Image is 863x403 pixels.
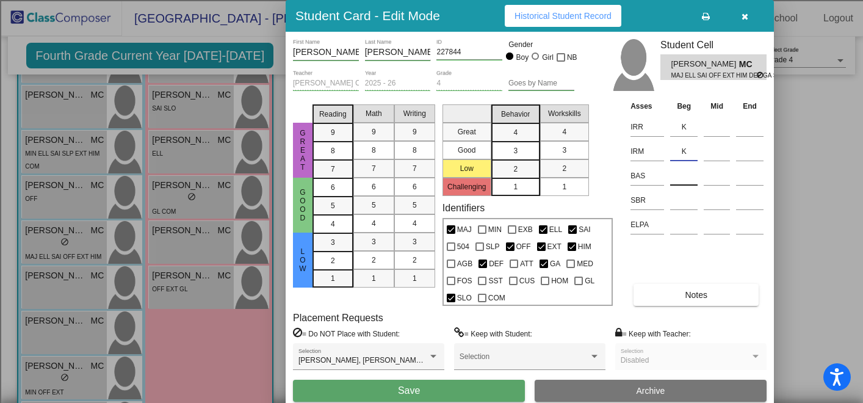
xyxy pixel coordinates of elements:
[562,145,566,156] span: 3
[319,109,347,120] span: Reading
[398,385,420,396] span: Save
[5,261,858,272] div: CANCEL
[365,79,431,88] input: year
[297,188,308,222] span: Good
[413,181,417,192] span: 6
[513,145,518,156] span: 3
[577,256,593,271] span: MED
[5,272,858,283] div: ???
[372,163,376,174] span: 7
[413,200,417,211] span: 5
[442,202,485,214] label: Identifiers
[5,95,858,106] div: Rename
[5,349,858,360] div: MOVE
[660,39,767,51] h3: Student Cell
[5,150,858,161] div: Print
[518,222,533,237] span: EXB
[403,108,426,119] span: Writing
[615,327,691,339] label: = Keep with Teacher:
[5,305,858,316] div: DELETE
[297,129,308,172] span: Great
[685,290,707,300] span: Notes
[488,274,502,288] span: SST
[5,360,858,371] div: New source
[5,128,858,139] div: Rename Outline
[331,255,335,266] span: 2
[457,222,472,237] span: MAJ
[621,356,649,365] span: Disabled
[630,216,664,234] input: assessment
[293,327,400,339] label: = Do NOT Place with Student:
[5,371,858,382] div: SAVE
[488,291,505,305] span: COM
[293,380,525,402] button: Save
[5,205,858,216] div: Newspaper
[413,126,417,137] span: 9
[547,239,561,254] span: EXT
[739,58,756,71] span: MC
[331,182,335,193] span: 6
[5,216,858,227] div: Television/Radio
[5,51,858,62] div: Move To ...
[671,71,756,80] span: MAJ ELL SAI OFF EXT HIM DEF GA SLO
[5,238,858,249] div: TODO: put dlg title
[578,239,591,254] span: HIM
[630,118,664,136] input: assessment
[486,239,500,254] span: SLP
[413,163,417,174] span: 7
[5,283,858,294] div: This outline has no content. Would you like to delete it?
[372,273,376,284] span: 1
[630,167,664,185] input: assessment
[501,109,530,120] span: Behavior
[513,181,518,192] span: 1
[667,100,701,113] th: Beg
[5,5,255,16] div: Home
[5,84,858,95] div: Sign out
[5,327,858,338] div: Home
[436,79,502,88] input: grade
[5,106,858,117] div: Move To ...
[508,79,574,88] input: goes by name
[505,5,621,27] button: Historical Student Record
[5,227,858,238] div: Visual Art
[733,100,767,113] th: End
[562,126,566,137] span: 4
[372,181,376,192] span: 6
[331,164,335,175] span: 7
[5,117,858,128] div: Delete
[519,274,535,288] span: CUS
[5,194,858,205] div: Magazine
[457,291,472,305] span: SLO
[295,8,440,23] h3: Student Card - Edit Mode
[550,256,560,271] span: GA
[331,145,335,156] span: 8
[372,200,376,211] span: 5
[513,127,518,138] span: 4
[413,218,417,229] span: 4
[5,316,858,327] div: Move to ...
[671,58,738,71] span: [PERSON_NAME]
[372,255,376,266] span: 2
[413,236,417,247] span: 3
[5,16,113,29] input: Search outlines
[331,127,335,138] span: 9
[5,29,858,40] div: Sort A > Z
[457,256,472,271] span: AGB
[637,386,665,396] span: Archive
[513,164,518,175] span: 2
[567,50,577,65] span: NB
[372,218,376,229] span: 4
[516,52,529,63] div: Boy
[549,222,562,237] span: ELL
[5,338,858,349] div: CANCEL
[634,284,759,306] button: Notes
[5,73,858,84] div: Options
[516,239,531,254] span: OFF
[331,219,335,230] span: 4
[5,139,858,150] div: Download
[366,108,382,119] span: Math
[454,327,532,339] label: = Keep with Student:
[298,356,549,365] span: [PERSON_NAME], [PERSON_NAME] [PERSON_NAME], [PERSON_NAME]
[297,247,308,273] span: Low
[413,145,417,156] span: 8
